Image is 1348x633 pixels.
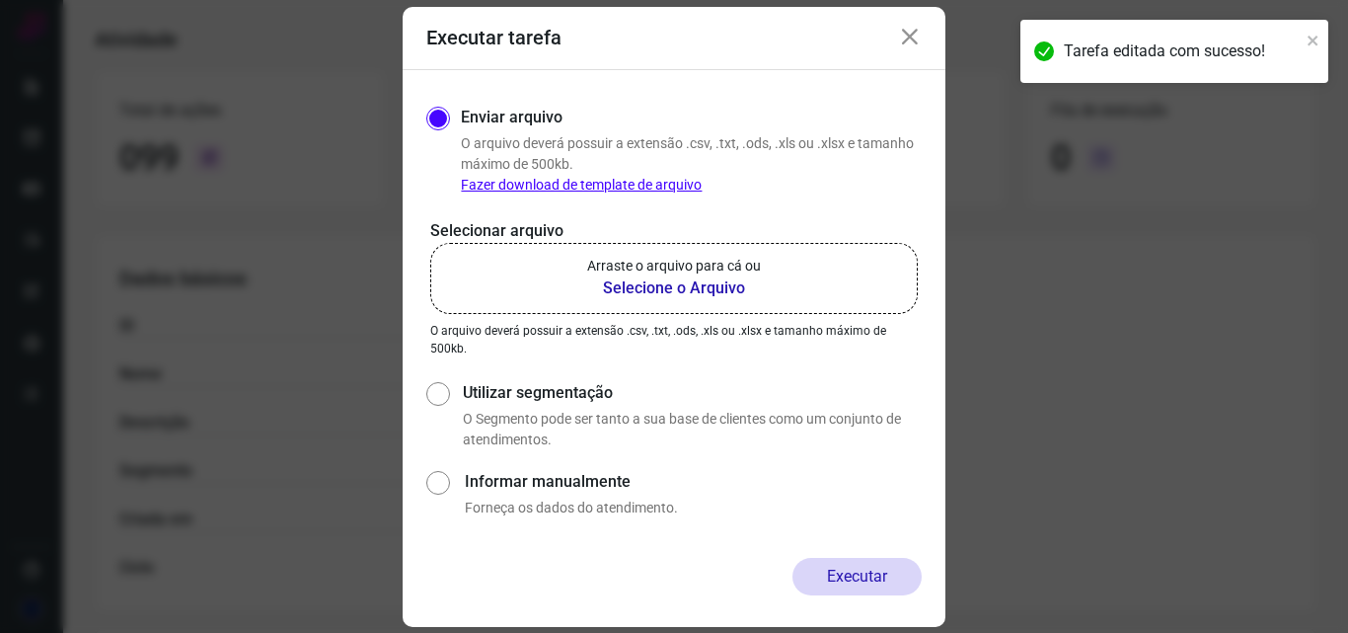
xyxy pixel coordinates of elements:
[1064,40,1301,63] div: Tarefa editada com sucesso!
[461,106,562,129] label: Enviar arquivo
[463,381,922,405] label: Utilizar segmentação
[426,26,562,49] h3: Executar tarefa
[465,470,922,494] label: Informar manualmente
[1307,28,1320,51] button: close
[587,277,761,300] b: Selecione o Arquivo
[430,219,918,243] p: Selecionar arquivo
[463,409,922,450] p: O Segmento pode ser tanto a sua base de clientes como um conjunto de atendimentos.
[465,498,922,518] p: Forneça os dados do atendimento.
[461,177,702,193] a: Fazer download de template de arquivo
[587,256,761,277] p: Arraste o arquivo para cá ou
[430,322,918,357] p: O arquivo deverá possuir a extensão .csv, .txt, .ods, .xls ou .xlsx e tamanho máximo de 500kb.
[792,558,922,595] button: Executar
[461,133,922,196] p: O arquivo deverá possuir a extensão .csv, .txt, .ods, .xls ou .xlsx e tamanho máximo de 500kb.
